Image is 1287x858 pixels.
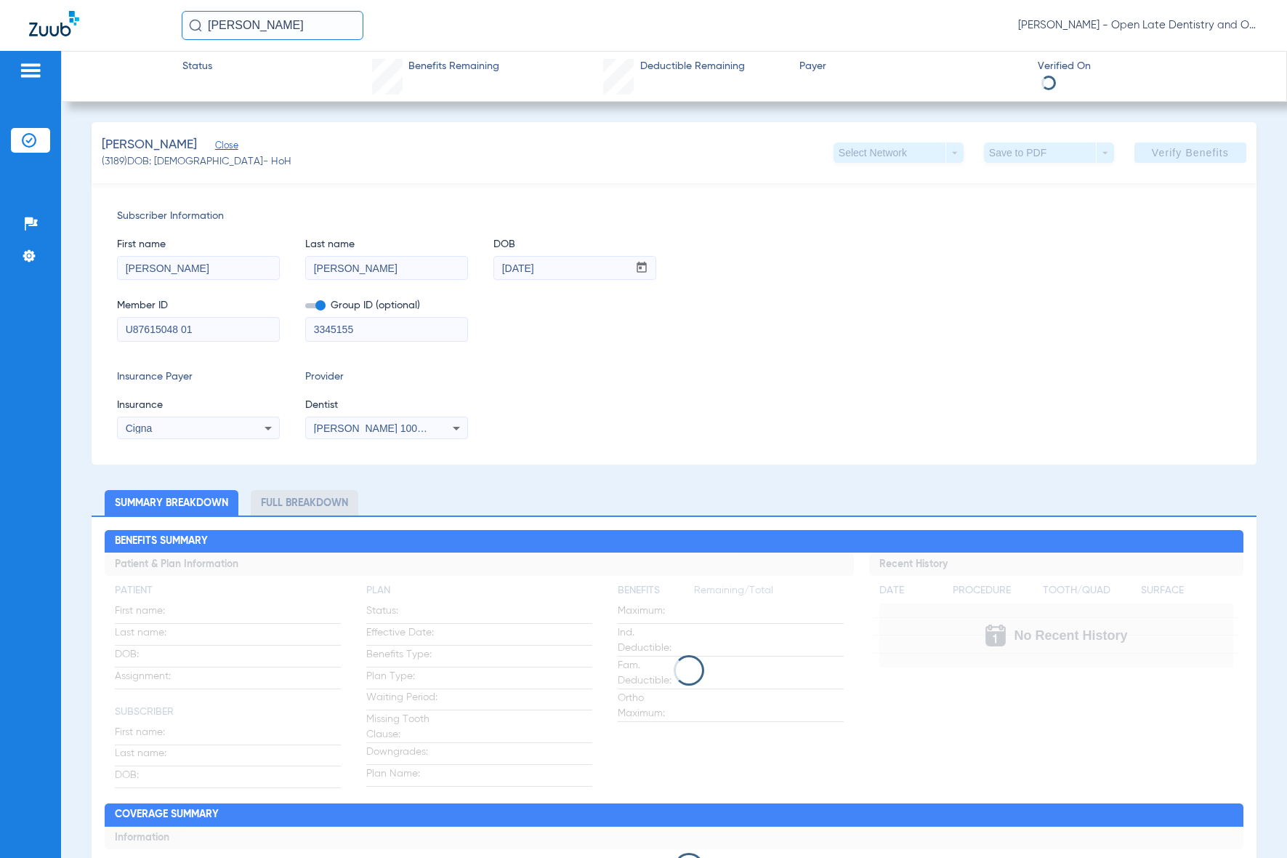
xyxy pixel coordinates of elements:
span: Insurance Payer [117,369,280,385]
span: Insurance [117,398,280,413]
img: Zuub Logo [29,11,79,36]
button: Open calendar [628,257,656,280]
span: Close [215,140,228,154]
span: Cigna [126,422,153,434]
span: (3189) DOB: [DEMOGRAPHIC_DATA] - HoH [102,154,291,169]
span: Status [182,59,212,74]
iframe: Chat Widget [1214,788,1287,858]
span: [PERSON_NAME] - Open Late Dentistry and Orthodontics [1018,18,1258,33]
span: Last name [305,237,468,252]
img: Search Icon [189,19,202,32]
li: Full Breakdown [251,490,358,516]
span: First name [117,237,280,252]
span: [PERSON_NAME] 1003136797 [314,422,457,434]
span: Deductible Remaining [640,59,745,74]
h2: Benefits Summary [105,530,1244,553]
span: Benefits Remaining [408,59,499,74]
h2: Coverage Summary [105,803,1244,827]
span: Payer [799,59,1025,74]
span: DOB [493,237,656,252]
span: Provider [305,369,468,385]
span: Group ID (optional) [305,298,468,313]
span: Verified On [1038,59,1263,74]
img: hamburger-icon [19,62,42,79]
input: Search for patients [182,11,363,40]
span: Subscriber Information [117,209,1231,224]
li: Summary Breakdown [105,490,238,516]
span: [PERSON_NAME] [102,136,197,154]
span: Member ID [117,298,280,313]
span: Dentist [305,398,468,413]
